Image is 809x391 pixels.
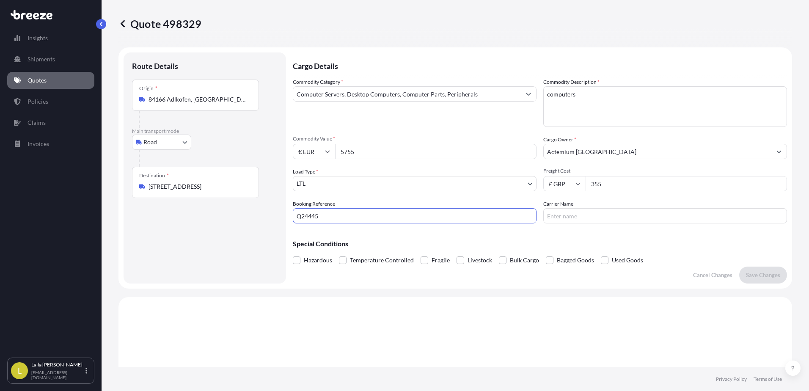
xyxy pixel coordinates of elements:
textarea: computers [543,86,787,127]
input: Enter amount [586,176,787,191]
p: Save Changes [746,271,780,279]
span: Livestock [468,254,492,267]
label: Carrier Name [543,200,573,208]
span: Bagged Goods [557,254,594,267]
input: Full name [544,144,771,159]
input: Enter name [543,208,787,223]
div: Destination [139,172,169,179]
label: Commodity Description [543,78,600,86]
div: Origin [139,85,157,92]
span: Freight Cost [543,168,787,174]
a: Insights [7,30,94,47]
button: LTL [293,176,537,191]
p: Route Details [132,61,178,71]
span: Commodity Value [293,135,537,142]
button: Show suggestions [771,144,787,159]
input: Select a commodity type [293,86,521,102]
button: Save Changes [739,267,787,284]
span: Temperature Controlled [350,254,414,267]
p: Insights [28,34,48,42]
span: Used Goods [612,254,643,267]
a: Privacy Policy [716,376,747,383]
input: Destination [149,182,248,191]
a: Policies [7,93,94,110]
p: Claims [28,118,46,127]
span: L [18,366,22,375]
span: Load Type [293,168,318,176]
p: Quotes [28,76,47,85]
a: Invoices [7,135,94,152]
p: Policies [28,97,48,106]
p: Cancel Changes [693,271,732,279]
a: Shipments [7,51,94,68]
input: Origin [149,95,248,104]
p: Shipments [28,55,55,63]
span: Fragile [432,254,450,267]
span: Road [143,138,157,146]
button: Show suggestions [521,86,536,102]
input: Your internal reference [293,208,537,223]
span: Bulk Cargo [510,254,539,267]
label: Booking Reference [293,200,335,208]
span: Hazardous [304,254,332,267]
span: LTL [297,179,305,188]
label: Commodity Category [293,78,343,86]
label: Cargo Owner [543,135,576,144]
a: Quotes [7,72,94,89]
p: Laila [PERSON_NAME] [31,361,84,368]
p: Special Conditions [293,240,787,247]
button: Select transport [132,135,191,150]
p: Cargo Details [293,52,787,78]
a: Claims [7,114,94,131]
p: Invoices [28,140,49,148]
p: [EMAIL_ADDRESS][DOMAIN_NAME] [31,370,84,380]
button: Cancel Changes [686,267,739,284]
p: Quote 498329 [118,17,201,30]
p: Main transport mode [132,128,278,135]
input: Type amount [335,144,537,159]
a: Terms of Use [754,376,782,383]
